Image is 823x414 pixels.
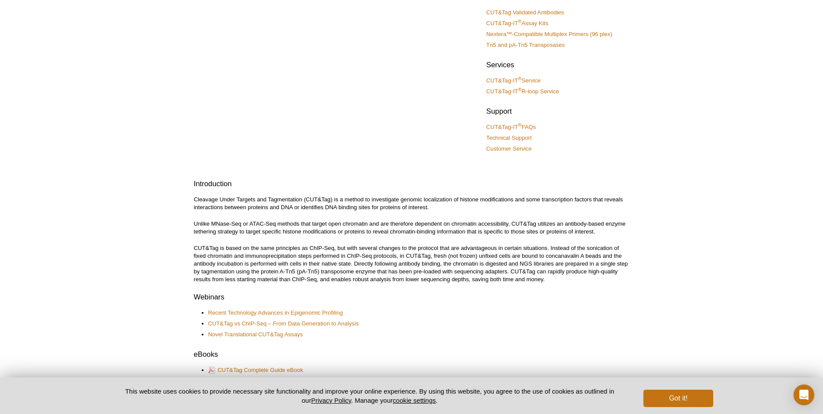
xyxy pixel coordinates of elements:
[518,122,521,128] sup: ®
[643,390,713,407] button: Got it!
[194,349,630,360] h2: eBooks
[518,76,521,81] sup: ®
[110,387,630,405] p: This website uses cookies to provide necessary site functionality and improve your online experie...
[793,384,814,405] div: Open Intercom Messenger
[208,309,343,317] a: Recent Technology Advances in Epigenomic Profiling
[518,19,521,24] sup: ®
[518,87,521,92] sup: ®
[486,88,559,95] a: CUT&Tag-IT®R-loop Service
[486,20,548,27] a: CUT&Tag-IT®Assay Kits
[194,196,630,211] p: Cleavage Under Targets and Tagmentation (CUT&Tag) is a method to investigate genomic localization...
[486,9,564,16] a: CUT&Tag Validated Antibodies
[208,320,359,328] a: CUT&Tag vs ChIP-Seq – From Data Generation to Analysis
[194,244,630,283] p: CUT&Tag is based on the same principles as ChIP-Seq, but with several changes to the protocol tha...
[208,331,303,338] a: Novel Translational CUT&Tag Assays
[486,134,532,142] a: Technical Support
[311,397,351,404] a: Privacy Policy
[486,41,565,49] a: Tn5 and pA-Tn5 Transposases
[393,397,436,404] button: cookie settings
[208,365,303,375] a: CUT&Tag Complete Guide eBook
[194,220,630,236] p: Unlike MNase-Seq or ATAC-Seq methods that target open chromatin and are therefore dependent on ch...
[486,60,630,70] h2: Services
[486,106,630,117] h2: Support
[486,145,532,153] a: Customer Service
[194,179,630,189] h2: Introduction
[194,292,630,302] h2: Webinars
[486,123,536,131] a: CUT&Tag-IT®FAQs
[486,30,612,38] a: Nextera™-Compatible Multiplex Primers (96 plex)
[486,77,541,85] a: CUT&Tag-IT®Service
